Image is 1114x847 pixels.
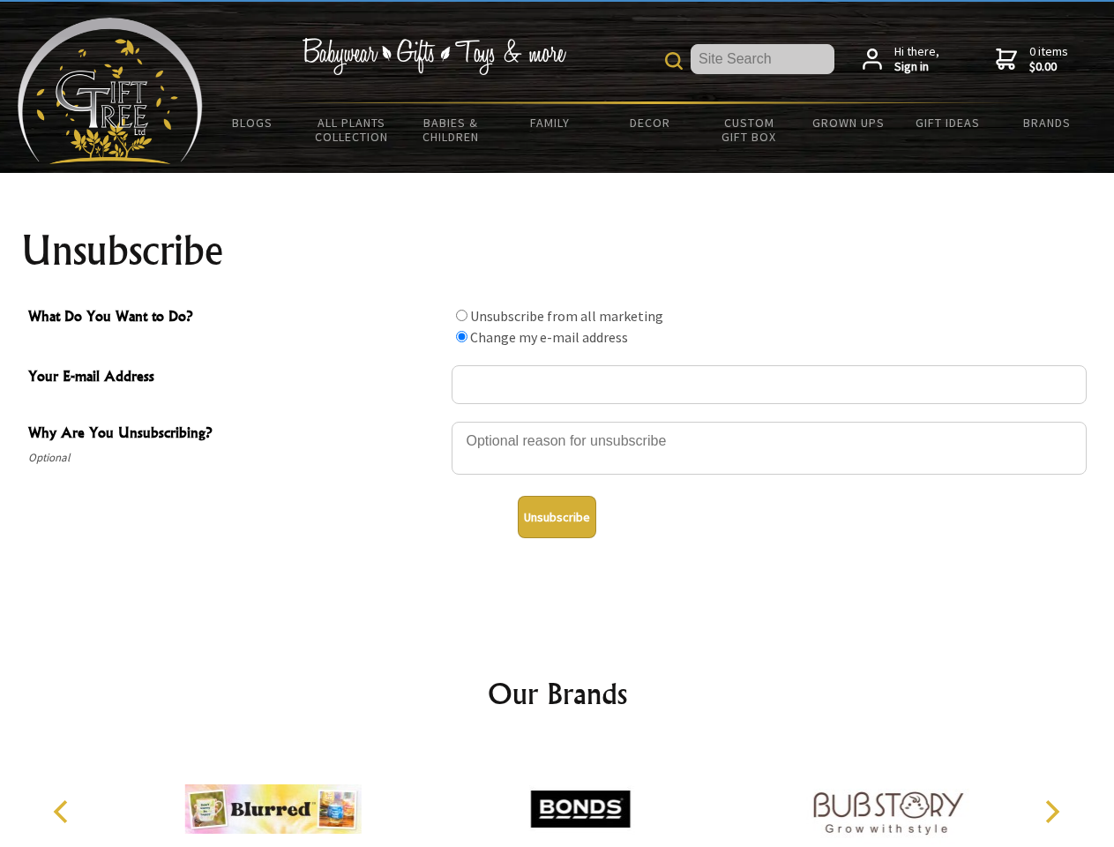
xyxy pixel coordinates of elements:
img: Babyware - Gifts - Toys and more... [18,18,203,164]
a: Family [501,104,601,141]
button: Unsubscribe [518,496,596,538]
button: Previous [44,792,83,831]
input: What Do You Want to Do? [456,310,467,321]
a: 0 items$0.00 [996,44,1068,75]
a: Babies & Children [401,104,501,155]
a: Gift Ideas [898,104,998,141]
span: Hi there, [894,44,939,75]
textarea: Why Are You Unsubscribing? [452,422,1087,475]
h1: Unsubscribe [21,229,1094,272]
span: Optional [28,447,443,468]
span: Why Are You Unsubscribing? [28,422,443,447]
a: Hi there,Sign in [863,44,939,75]
span: What Do You Want to Do? [28,305,443,331]
button: Next [1032,792,1071,831]
span: 0 items [1029,43,1068,75]
a: Brands [998,104,1097,141]
strong: Sign in [894,59,939,75]
strong: $0.00 [1029,59,1068,75]
a: Custom Gift Box [699,104,799,155]
label: Change my e-mail address [470,328,628,346]
img: product search [665,52,683,70]
a: Decor [600,104,699,141]
input: Your E-mail Address [452,365,1087,404]
img: Babywear - Gifts - Toys & more [302,38,566,75]
input: What Do You Want to Do? [456,331,467,342]
a: All Plants Collection [303,104,402,155]
a: BLOGS [203,104,303,141]
input: Site Search [691,44,834,74]
h2: Our Brands [35,672,1080,715]
label: Unsubscribe from all marketing [470,307,663,325]
span: Your E-mail Address [28,365,443,391]
a: Grown Ups [798,104,898,141]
